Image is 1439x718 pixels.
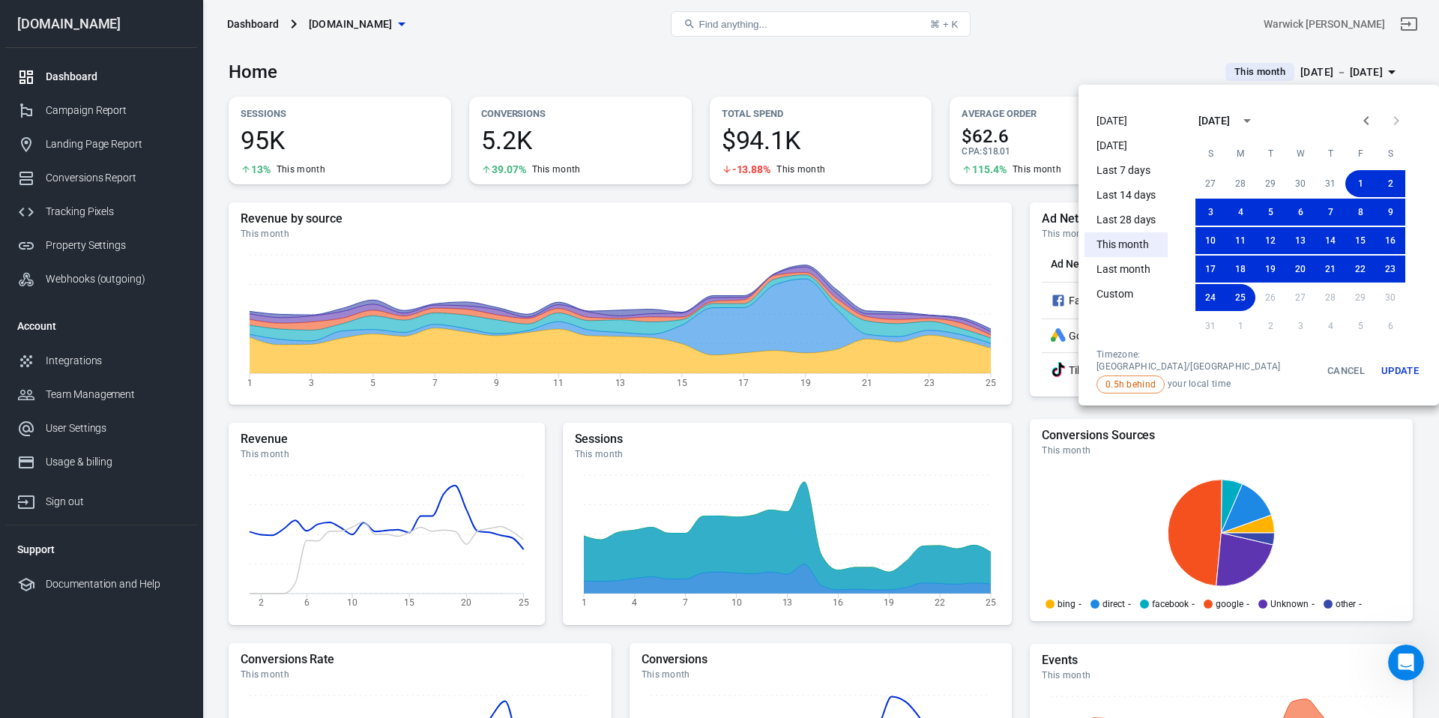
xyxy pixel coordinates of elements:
button: 7 [1315,199,1345,226]
button: 30 [1285,170,1315,197]
button: Update [1376,349,1424,393]
button: 23 [1375,256,1405,283]
button: 22 [1345,256,1375,283]
span: Tuesday [1257,139,1284,169]
button: 17 [1195,256,1225,283]
button: 15 [1345,227,1375,254]
button: Previous month [1351,106,1381,136]
button: 4 [1225,199,1255,226]
button: 28 [1225,170,1255,197]
button: 19 [1255,256,1285,283]
button: 10 [1195,227,1225,254]
span: 0.5h behind [1100,378,1161,391]
div: Timezone: [GEOGRAPHIC_DATA]/[GEOGRAPHIC_DATA] [1096,349,1316,372]
button: Cancel [1322,349,1370,393]
span: Sunday [1197,139,1224,169]
span: Wednesday [1287,139,1314,169]
span: Thursday [1317,139,1344,169]
button: 21 [1315,256,1345,283]
li: [DATE] [1084,133,1168,158]
div: [DATE] [1198,113,1230,129]
button: 31 [1315,170,1345,197]
button: 12 [1255,227,1285,254]
span: your local time [1096,375,1316,393]
button: 25 [1225,284,1255,311]
button: 8 [1345,199,1375,226]
li: This month [1084,232,1168,257]
button: 29 [1255,170,1285,197]
button: 9 [1375,199,1405,226]
button: 1 [1345,170,1375,197]
iframe: Intercom live chat [1388,645,1424,681]
button: 27 [1195,170,1225,197]
button: 13 [1285,227,1315,254]
button: 18 [1225,256,1255,283]
li: Last 7 days [1084,158,1168,183]
button: 2 [1375,170,1405,197]
button: 24 [1195,284,1225,311]
button: 20 [1285,256,1315,283]
li: Last 28 days [1084,208,1168,232]
button: 5 [1255,199,1285,226]
button: 16 [1375,227,1405,254]
li: Last month [1084,257,1168,282]
button: 3 [1195,199,1225,226]
button: 6 [1285,199,1315,226]
li: Last 14 days [1084,183,1168,208]
span: Monday [1227,139,1254,169]
li: [DATE] [1084,109,1168,133]
span: Friday [1347,139,1374,169]
button: calendar view is open, switch to year view [1234,108,1260,133]
button: 11 [1225,227,1255,254]
span: Saturday [1377,139,1404,169]
button: 14 [1315,227,1345,254]
li: Custom [1084,282,1168,307]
